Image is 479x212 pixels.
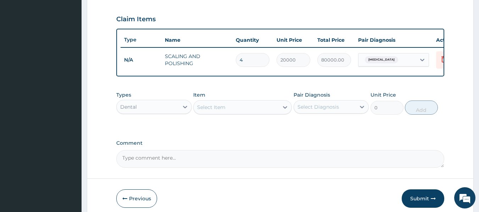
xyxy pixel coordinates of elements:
div: Chat with us now [37,40,119,49]
span: [MEDICAL_DATA] [365,56,398,63]
h3: Claim Items [116,16,156,23]
label: Comment [116,140,445,146]
textarea: Type your message and hit 'Enter' [4,139,135,164]
th: Actions [433,33,468,47]
label: Item [193,91,205,98]
th: Pair Diagnosis [355,33,433,47]
td: SCALING AND POLISHING [161,49,232,70]
div: Select Item [197,104,225,111]
th: Type [121,33,161,46]
label: Unit Price [371,91,396,98]
div: Dental [120,103,137,110]
button: Add [405,101,438,115]
label: Pair Diagnosis [294,91,330,98]
img: d_794563401_company_1708531726252_794563401 [13,35,29,53]
td: N/A [121,53,161,67]
button: Submit [402,189,444,208]
th: Unit Price [273,33,314,47]
th: Name [161,33,232,47]
span: We're online! [41,62,98,133]
div: Minimize live chat window [116,4,133,21]
button: Previous [116,189,157,208]
th: Quantity [232,33,273,47]
label: Types [116,92,131,98]
th: Total Price [314,33,355,47]
div: Select Diagnosis [297,103,339,110]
